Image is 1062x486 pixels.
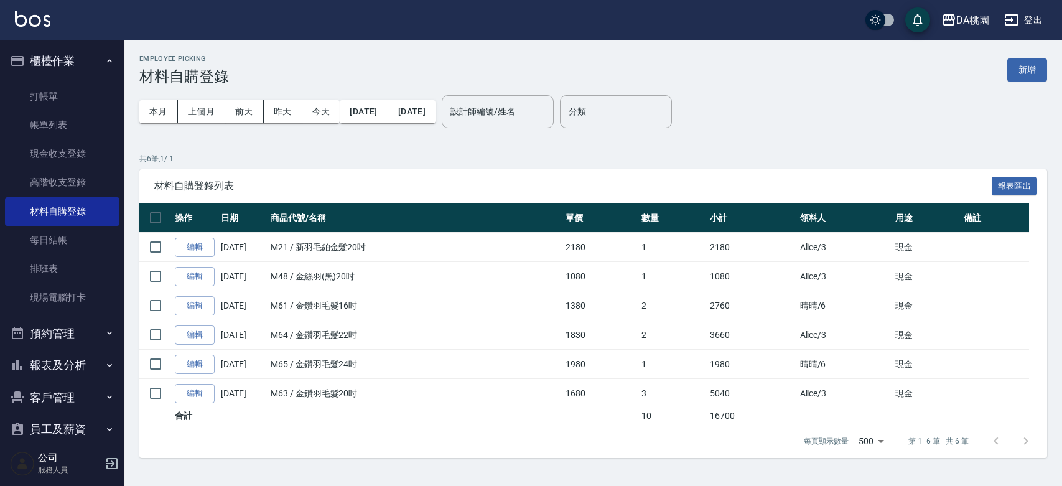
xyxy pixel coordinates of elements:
[5,139,119,168] a: 現金收支登錄
[854,424,888,458] div: 500
[10,451,35,476] img: Person
[638,203,707,233] th: 數量
[638,291,707,320] td: 2
[707,262,797,291] td: 1080
[340,100,388,123] button: [DATE]
[5,413,119,446] button: 員工及薪資
[707,291,797,320] td: 2760
[5,111,119,139] a: 帳單列表
[175,384,215,403] a: 編輯
[797,291,892,320] td: 晴晴 /6
[139,55,229,63] h2: Employee Picking
[218,320,268,350] td: [DATE]
[892,233,961,262] td: 現金
[5,226,119,255] a: 每日結帳
[892,379,961,408] td: 現金
[1007,63,1047,75] a: 新增
[797,320,892,350] td: Alice /3
[707,350,797,379] td: 1980
[562,291,638,320] td: 1380
[992,177,1038,196] button: 報表匯出
[388,100,436,123] button: [DATE]
[175,238,215,257] a: 編輯
[172,203,218,233] th: 操作
[892,350,961,379] td: 現金
[218,350,268,379] td: [DATE]
[268,291,562,320] td: M61 / 金鑽羽毛髮16吋
[302,100,340,123] button: 今天
[638,233,707,262] td: 1
[154,180,992,192] span: 材料自購登錄列表
[797,350,892,379] td: 晴晴 /6
[956,12,989,28] div: DA桃園
[892,262,961,291] td: 現金
[268,262,562,291] td: M48 / 金絲羽(黑)20吋
[175,296,215,315] a: 編輯
[562,262,638,291] td: 1080
[562,203,638,233] th: 單價
[892,291,961,320] td: 現金
[268,203,562,233] th: 商品代號/名稱
[797,379,892,408] td: Alice /3
[139,68,229,85] h3: 材料自購登錄
[175,325,215,345] a: 編輯
[225,100,264,123] button: 前天
[218,203,268,233] th: 日期
[175,267,215,286] a: 編輯
[5,283,119,312] a: 現場電腦打卡
[139,100,178,123] button: 本月
[5,197,119,226] a: 材料自購登錄
[961,203,1029,233] th: 備註
[797,262,892,291] td: Alice /3
[804,436,849,447] p: 每頁顯示數量
[936,7,994,33] button: DA桃園
[638,320,707,350] td: 2
[992,179,1038,191] a: 報表匯出
[38,452,101,464] h5: 公司
[562,379,638,408] td: 1680
[5,317,119,350] button: 預約管理
[5,255,119,283] a: 排班表
[178,100,225,123] button: 上個月
[638,350,707,379] td: 1
[264,100,302,123] button: 昨天
[268,320,562,350] td: M64 / 金鑽羽毛髮22吋
[218,233,268,262] td: [DATE]
[707,233,797,262] td: 2180
[5,45,119,77] button: 櫃檯作業
[562,320,638,350] td: 1830
[905,7,930,32] button: save
[562,350,638,379] td: 1980
[797,203,892,233] th: 領料人
[638,408,707,424] td: 10
[5,381,119,414] button: 客戶管理
[892,320,961,350] td: 現金
[999,9,1047,32] button: 登出
[707,203,797,233] th: 小計
[172,408,218,424] td: 合計
[908,436,969,447] p: 第 1–6 筆 共 6 筆
[38,464,101,475] p: 服務人員
[797,233,892,262] td: Alice /3
[562,233,638,262] td: 2180
[707,379,797,408] td: 5040
[5,82,119,111] a: 打帳單
[5,349,119,381] button: 報表及分析
[218,262,268,291] td: [DATE]
[268,233,562,262] td: M21 / 新羽毛鉑金髮20吋
[638,379,707,408] td: 3
[268,350,562,379] td: M65 / 金鑽羽毛髮24吋
[15,11,50,27] img: Logo
[175,355,215,374] a: 編輯
[638,262,707,291] td: 1
[707,320,797,350] td: 3660
[707,408,797,424] td: 16700
[139,153,1047,164] p: 共 6 筆, 1 / 1
[892,203,961,233] th: 用途
[218,379,268,408] td: [DATE]
[5,168,119,197] a: 高階收支登錄
[268,379,562,408] td: M63 / 金鑽羽毛髮20吋
[1007,58,1047,82] button: 新增
[218,291,268,320] td: [DATE]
